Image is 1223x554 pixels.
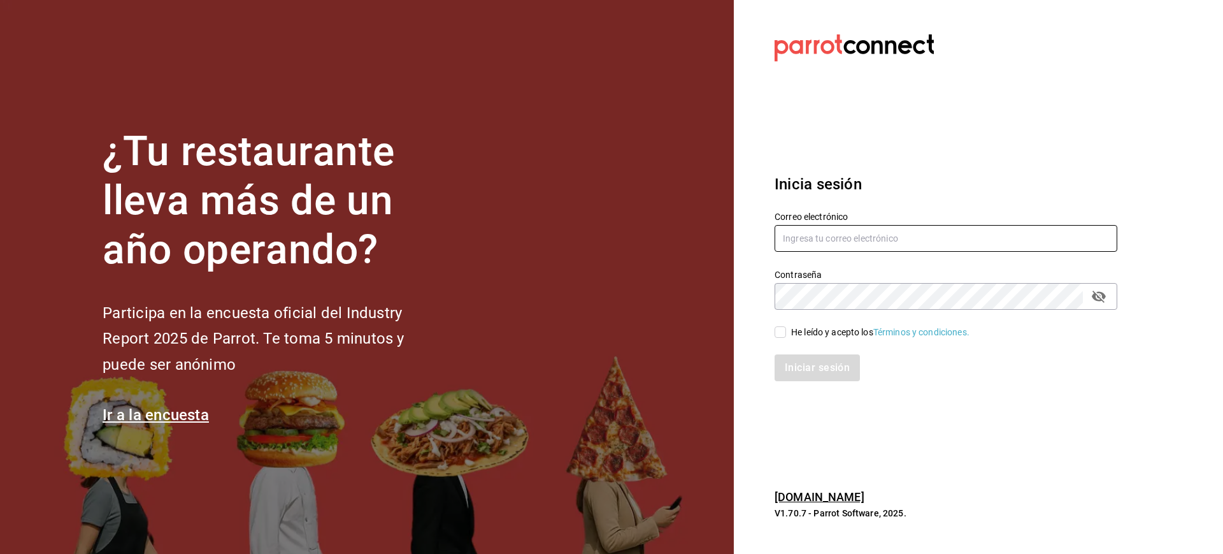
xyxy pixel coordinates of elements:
[775,490,864,504] a: [DOMAIN_NAME]
[775,225,1117,252] input: Ingresa tu correo electrónico
[103,128,447,274] h1: ¿Tu restaurante lleva más de un año operando?
[775,212,1117,221] label: Correo electrónico
[1088,286,1110,307] button: passwordField
[775,270,1117,279] label: Contraseña
[775,507,1117,520] p: V1.70.7 - Parrot Software, 2025.
[775,173,1117,196] h3: Inicia sesión
[791,326,969,339] div: He leído y acepto los
[103,406,209,424] a: Ir a la encuesta
[873,327,969,337] a: Términos y condiciones.
[103,300,447,378] h2: Participa en la encuesta oficial del Industry Report 2025 de Parrot. Te toma 5 minutos y puede se...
